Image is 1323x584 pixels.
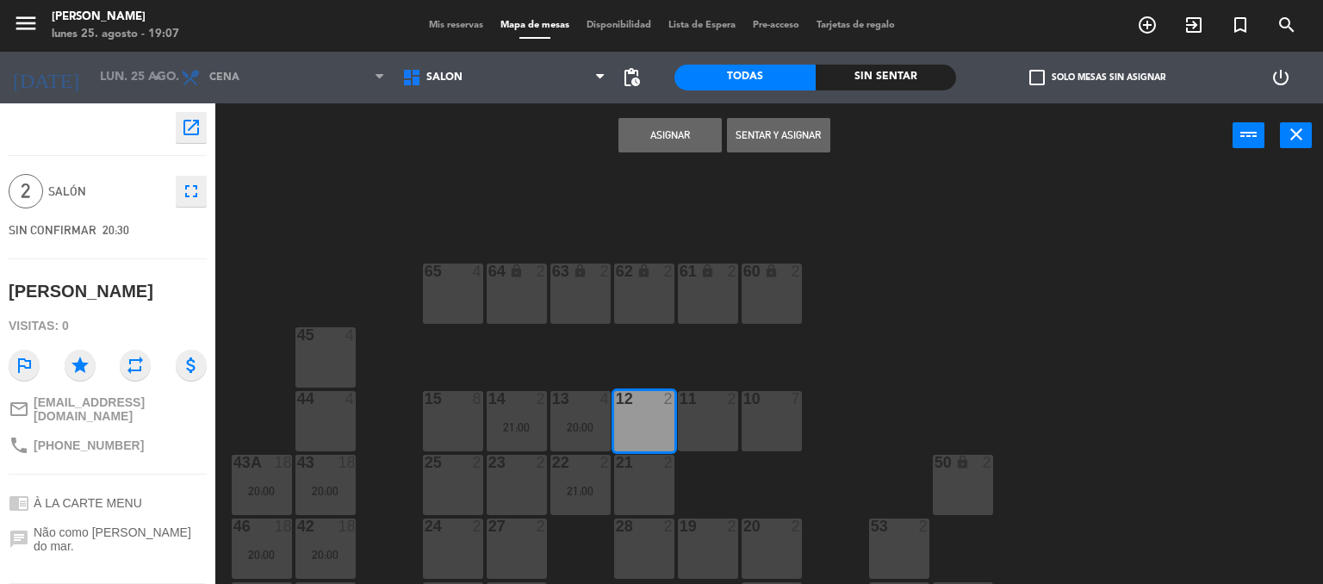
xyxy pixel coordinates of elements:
[9,311,207,341] div: Visitas: 0
[764,264,779,278] i: lock
[743,519,744,534] div: 20
[1029,70,1165,85] label: Solo mesas sin asignar
[339,519,356,534] div: 18
[181,181,202,202] i: fullscreen
[1239,124,1259,145] i: power_input
[176,112,207,143] button: open_in_new
[618,118,722,152] button: Asignar
[573,264,587,278] i: lock
[727,118,830,152] button: Sentar y Asignar
[34,525,207,553] span: Não como [PERSON_NAME] do mar.
[552,391,553,407] div: 13
[102,223,129,237] span: 20:30
[9,435,29,456] i: phone
[473,264,483,279] div: 4
[420,21,492,30] span: Mis reservas
[728,519,738,534] div: 2
[792,391,802,407] div: 7
[700,264,715,278] i: lock
[808,21,904,30] span: Tarjetas de regalo
[295,485,356,497] div: 20:00
[1029,70,1045,85] span: check_box_outline_blank
[537,264,547,279] div: 2
[792,519,802,534] div: 2
[297,455,298,470] div: 43
[919,519,929,534] div: 2
[120,350,151,381] i: repeat
[1280,122,1312,148] button: close
[664,391,674,407] div: 2
[816,65,957,90] div: Sin sentar
[537,519,547,534] div: 2
[488,519,489,534] div: 27
[65,350,96,381] i: star
[9,395,207,423] a: mail_outline[EMAIL_ADDRESS][DOMAIN_NAME]
[181,117,202,138] i: open_in_new
[616,519,617,534] div: 28
[600,264,611,279] div: 2
[1230,15,1251,35] i: turned_in_not
[9,174,43,208] span: 2
[48,182,167,202] span: Salón
[621,67,642,88] span: pending_actions
[9,493,29,513] i: chrome_reader_mode
[578,21,660,30] span: Disponibilidad
[552,455,553,470] div: 22
[13,10,39,36] i: menu
[9,223,96,237] span: SIN CONFIRMAR
[664,264,674,279] div: 2
[664,455,674,470] div: 2
[728,391,738,407] div: 2
[488,455,489,470] div: 23
[232,485,292,497] div: 20:00
[9,350,40,381] i: outlined_flag
[52,26,179,43] div: lunes 25. agosto - 19:07
[233,519,234,534] div: 46
[664,519,674,534] div: 2
[616,264,617,279] div: 62
[537,455,547,470] div: 2
[552,264,553,279] div: 63
[9,277,153,306] div: [PERSON_NAME]
[52,9,179,26] div: [PERSON_NAME]
[616,391,617,407] div: 12
[935,455,935,470] div: 50
[743,391,744,407] div: 10
[1137,15,1158,35] i: add_circle_outline
[13,10,39,42] button: menu
[275,455,292,470] div: 18
[616,455,617,470] div: 21
[345,327,356,343] div: 4
[660,21,744,30] span: Lista de Espera
[1270,67,1291,88] i: power_settings_new
[1233,122,1264,148] button: power_input
[600,455,611,470] div: 2
[728,264,738,279] div: 2
[1276,15,1297,35] i: search
[147,67,168,88] i: arrow_drop_down
[674,65,816,90] div: Todas
[1183,15,1204,35] i: exit_to_app
[34,496,142,510] span: À LA CARTE MENU
[473,519,483,534] div: 2
[488,391,489,407] div: 14
[233,455,234,470] div: 43A
[9,529,29,550] i: chat
[473,455,483,470] div: 2
[1286,124,1307,145] i: close
[871,519,872,534] div: 53
[983,455,993,470] div: 2
[295,549,356,561] div: 20:00
[743,264,744,279] div: 60
[275,519,292,534] div: 18
[297,391,298,407] div: 44
[600,391,611,407] div: 4
[34,438,144,452] span: [PHONE_NUMBER]
[537,391,547,407] div: 2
